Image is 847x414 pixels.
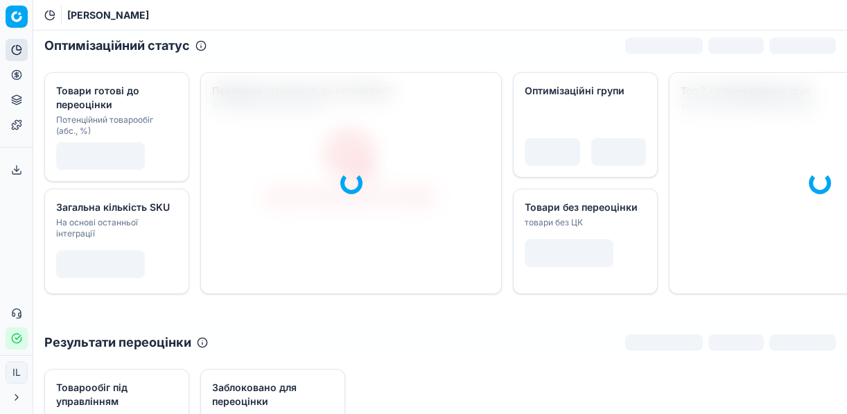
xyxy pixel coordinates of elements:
[56,217,175,239] div: На основі останньої інтеграції
[44,36,190,55] h2: Оптимізаційний статус
[212,381,331,408] div: Заблоковано для переоцінки
[56,84,175,112] div: Товари готові до переоцінки
[6,361,28,383] button: IL
[56,381,175,408] div: Товарообіг під управлінням
[67,8,149,22] nav: breadcrumb
[44,333,191,352] h2: Результати переоцінки
[6,362,27,383] span: IL
[56,114,175,137] div: Потенційний товарообіг (абс., %)
[525,84,643,98] div: Оптимізаційні групи
[525,217,643,228] div: товари без ЦК
[56,200,175,214] div: Загальна кількість SKU
[67,8,149,22] span: [PERSON_NAME]
[525,200,643,214] div: Товари без переоцінки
